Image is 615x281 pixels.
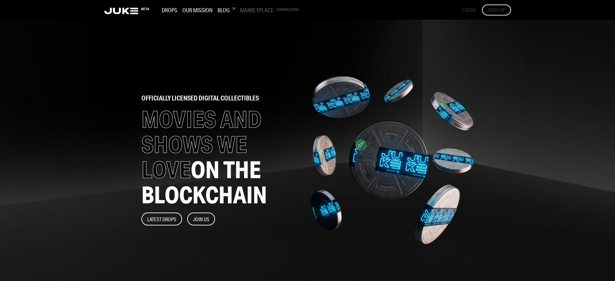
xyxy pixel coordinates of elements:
button: LOGIN [462,6,476,14]
h1: MOVIES AND SHOWS WE LOVE [141,107,298,207]
h3: Drops [162,6,177,14]
img: home-banner [311,49,474,272]
h3: Our Mission [182,6,212,14]
span: SIGN UP [488,6,505,14]
button: Join Us [187,213,215,225]
h2: officially licensed digital collectibles [141,95,298,101]
h3: Blog [218,6,235,14]
button: SIGN UP [482,5,511,16]
span: ON THE BLOCKCHAIN [141,155,267,209]
button: Latest Drops [141,213,182,225]
span: LOGIN [462,6,476,13]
